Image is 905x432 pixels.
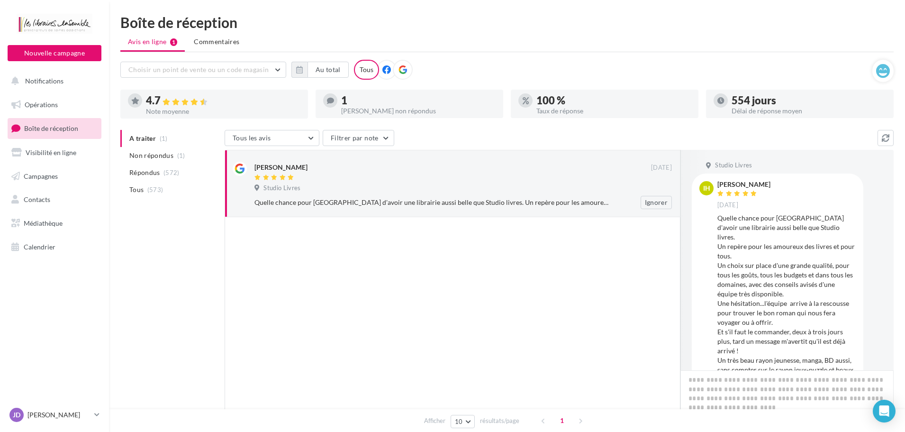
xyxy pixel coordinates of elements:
[27,410,90,420] p: [PERSON_NAME]
[129,168,160,177] span: Répondus
[323,130,394,146] button: Filtrer par note
[26,148,76,156] span: Visibilité en ligne
[8,406,101,424] a: JD [PERSON_NAME]
[641,196,672,209] button: Ignorer
[163,169,180,176] span: (572)
[254,163,308,172] div: [PERSON_NAME]
[129,185,144,194] span: Tous
[451,415,475,428] button: 10
[6,213,103,233] a: Médiathèque
[24,243,55,251] span: Calendrier
[254,198,610,207] div: Quelle chance pour [GEOGRAPHIC_DATA] d'avoir une librairie aussi belle que Studio livres. Un repè...
[8,45,101,61] button: Nouvelle campagne
[341,95,496,106] div: 1
[233,134,271,142] span: Tous les avis
[6,237,103,257] a: Calendrier
[24,195,50,203] span: Contacts
[536,95,691,106] div: 100 %
[291,62,349,78] button: Au total
[455,418,463,425] span: 10
[703,184,710,193] span: iH
[715,161,752,170] span: Studio Livres
[341,108,496,114] div: [PERSON_NAME] non répondus
[717,181,770,188] div: [PERSON_NAME]
[480,416,519,425] span: résultats/page
[732,95,886,106] div: 554 jours
[120,15,894,29] div: Boîte de réception
[24,219,63,227] span: Médiathèque
[13,410,20,420] span: JD
[194,37,239,46] span: Commentaires
[554,413,570,428] span: 1
[129,151,173,160] span: Non répondus
[536,108,691,114] div: Taux de réponse
[146,108,300,115] div: Note moyenne
[25,77,63,85] span: Notifications
[6,143,103,163] a: Visibilité en ligne
[354,60,379,80] div: Tous
[6,118,103,138] a: Boîte de réception
[120,62,286,78] button: Choisir un point de vente ou un code magasin
[263,184,300,193] span: Studio Livres
[24,172,58,180] span: Campagnes
[24,124,78,132] span: Boîte de réception
[6,190,103,210] a: Contacts
[128,65,269,74] span: Choisir un point de vente ou un code magasin
[732,108,886,114] div: Délai de réponse moyen
[25,101,58,109] span: Opérations
[225,130,319,146] button: Tous les avis
[146,95,300,106] div: 4.7
[873,400,896,423] div: Open Intercom Messenger
[6,166,103,186] a: Campagnes
[717,213,856,394] div: Quelle chance pour [GEOGRAPHIC_DATA] d'avoir une librairie aussi belle que Studio livres. Un repè...
[6,71,100,91] button: Notifications
[6,95,103,115] a: Opérations
[308,62,349,78] button: Au total
[147,186,163,193] span: (573)
[177,152,185,159] span: (1)
[717,201,738,210] span: [DATE]
[651,164,672,172] span: [DATE]
[424,416,445,425] span: Afficher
